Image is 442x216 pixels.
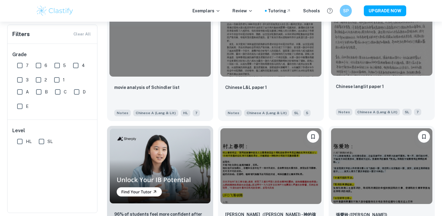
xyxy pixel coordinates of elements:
span: SL [402,109,412,115]
span: 7 [26,62,29,69]
span: Notes [225,110,242,116]
span: D [83,89,86,95]
span: Notes [114,110,131,116]
span: Chinese A (Lang & Lit) [355,109,400,115]
span: 4 [82,62,85,69]
span: Chinese A (Lang & Lit) [244,110,289,116]
span: HL [181,110,190,116]
p: Chinese L&L paper 1 [225,84,267,91]
span: 5 [63,62,66,69]
span: Chinese A (Lang & Lit) [133,110,178,116]
span: 1 [63,77,65,83]
span: HL [26,138,32,145]
button: UPGRADE NOW [364,5,406,16]
span: SL [292,110,301,116]
img: Thumbnail [109,128,211,204]
img: Chinese A (Lang & Lit) Notes example thumbnail: movie analysis of Schindler list [109,1,211,76]
p: movie analysis of Schindler list [114,84,180,91]
span: 2 [45,77,47,83]
button: SP [340,5,352,17]
p: Exemplars [192,8,220,14]
img: Chinese A (Lang & Lit) Notes example thumbnail: Chinese L&L paper 1 [220,1,322,76]
button: Bookmark [307,131,319,143]
a: Tutoring [268,8,291,14]
span: SL [48,138,53,145]
img: Chinese A (Lang & Lit) Notes example thumbnail: 張愛玲 (Zhang Ailing) [331,128,432,204]
button: Help and Feedback [325,6,335,16]
span: 7 [414,109,421,115]
h6: Grade [12,51,93,58]
span: 6 [45,62,47,69]
span: 5 [303,110,311,116]
span: E [26,103,29,110]
p: Review [232,8,253,14]
span: A [26,89,29,95]
img: Clastify logo [36,5,74,17]
p: Chinese langlit paper 1 [336,83,384,90]
span: 3 [26,77,29,83]
button: Bookmark [418,131,430,143]
span: 7 [193,110,200,116]
img: Chinese A (Lang & Lit) Notes example thumbnail: 村上春樹（Haruki Murakami) - 神的孩子都在跳舞 (All Go [220,128,322,204]
span: C [64,89,67,95]
span: Notes [336,109,352,115]
h6: Level [12,127,93,134]
h6: Filters [12,30,30,38]
span: B [45,89,48,95]
h6: SP [342,8,349,14]
a: Schools [303,8,320,14]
